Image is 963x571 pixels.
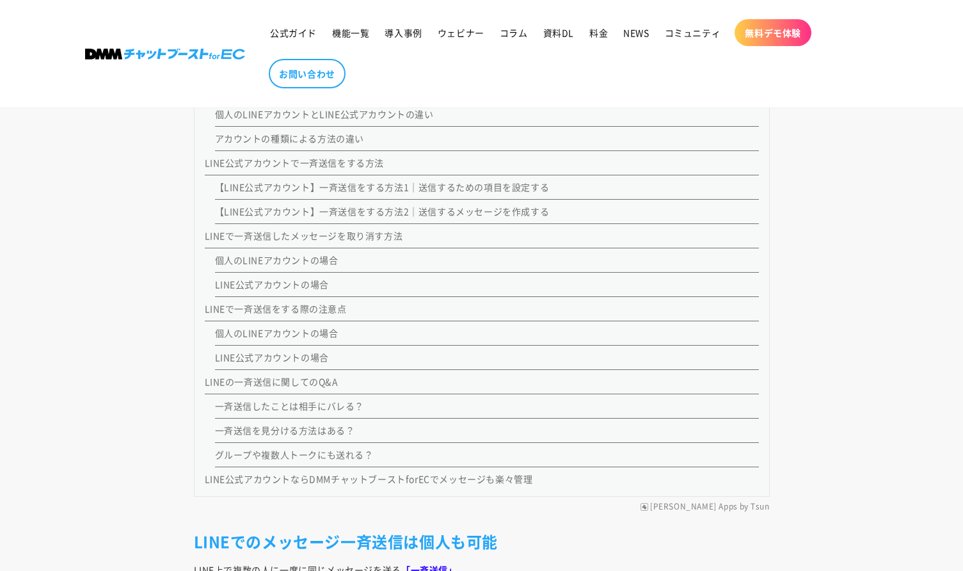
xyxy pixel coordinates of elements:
span: お問い合わせ [279,68,335,79]
h2: LINEでのメッセージ一斉送信は個人も可能 [194,531,770,551]
span: by [740,502,749,512]
span: コラム [500,27,528,38]
a: LINE公式アカウントの場合 [215,351,329,364]
a: 機能一覧 [324,19,377,46]
img: 株式会社DMM Boost [85,49,245,60]
a: 個人のLINEアカウントとLINE公式アカウントの違い [215,108,434,120]
span: NEWS [623,27,649,38]
a: アカウントの種類による方法の違い [215,132,365,145]
a: LINE公式アカウントで一斉送信をする方法 [205,156,385,169]
span: 導入事例 [385,27,422,38]
a: グループや複数人トークにも送れる？ [215,448,374,461]
a: コミュニティ [657,19,729,46]
span: 機能一覧 [332,27,369,38]
span: ウェビナー [438,27,484,38]
a: 一斉送信を見分ける方法はある？ [215,424,355,437]
span: 公式ガイド [270,27,317,38]
a: LINEの一斉送信に関してのQ&A [205,375,338,388]
span: コミュニティ [665,27,721,38]
a: 無料デモ体験 [735,19,811,46]
a: [PERSON_NAME] Apps [650,502,738,512]
span: 無料デモ体験 [745,27,801,38]
a: LINEで一斉送信をする際の注意点 [205,302,347,315]
a: 一斉送信したことは相手にバレる？ [215,399,365,412]
a: LINE公式アカウントならDMMチャットブーストforECでメッセージも楽々管理 [205,472,533,485]
a: 個人のLINEアカウントの場合 [215,253,338,266]
span: 料金 [589,27,608,38]
a: 【LINE公式アカウント】一斉送信をする方法2｜送信するメッセージを作成する [215,205,550,218]
a: 導入事例 [377,19,429,46]
a: 個人のLINEアカウントの場合 [215,326,338,339]
a: LINE公式アカウントの場合 [215,278,329,291]
a: お問い合わせ [269,59,346,88]
img: RuffRuff Apps [641,503,648,511]
a: Tsun [751,502,769,512]
a: コラム [492,19,536,46]
a: NEWS [616,19,657,46]
a: 公式ガイド [262,19,324,46]
a: ウェビナー [430,19,492,46]
a: 資料DL [536,19,582,46]
a: 料金 [582,19,616,46]
a: 【LINE公式アカウント】一斉送信をする方法1｜送信するための項目を設定する [215,181,550,193]
span: 資料DL [543,27,574,38]
a: LINEで一斉送信したメッセージを取り消す方法 [205,229,403,242]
